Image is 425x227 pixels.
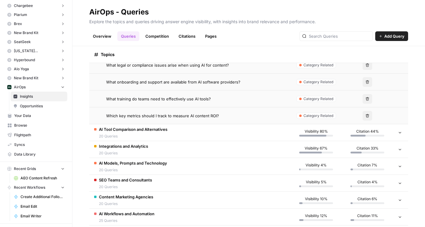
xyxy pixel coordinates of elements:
span: Syncs [14,142,65,147]
a: Competition [142,31,173,41]
span: Integrations and Analytics [99,143,148,149]
img: yjux4x3lwinlft1ym4yif8lrli78 [7,85,11,89]
span: AirOps [14,84,26,90]
span: Category Related [303,62,333,68]
button: Hyperbound [5,55,67,65]
span: Browse [14,123,65,128]
span: Data Library [14,152,65,157]
span: Visibility 12% [305,213,327,219]
span: 20 Queries [99,184,152,190]
span: Visibility 5% [306,179,327,185]
a: Overview [89,31,115,41]
span: Create Additional Follow-Up [21,194,65,200]
span: 20 Queries [99,167,167,173]
span: Flightpath [14,132,65,138]
span: Your Data [14,113,65,118]
button: New Brand Kit [5,74,67,83]
span: Opportunities [20,103,65,109]
span: Recent Workflows [14,185,45,190]
a: Pages [201,31,220,41]
button: Recent Grids [5,164,67,173]
a: Queries [117,31,139,41]
span: New Brand Kit [14,75,38,81]
a: Email Edit [11,202,67,211]
span: Brex [14,21,22,27]
span: Visibility 80% [305,129,328,134]
span: 20 Queries [99,201,153,207]
button: SeatGeek [5,37,67,46]
a: Create Additional Follow-Up [11,192,67,202]
span: New Brand Kit [14,30,38,36]
span: SEO Teams and Consultants [99,177,152,183]
span: Citation 4% [357,179,378,185]
a: Data Library [5,150,67,159]
button: Recent Workflows [5,183,67,192]
button: Add Query [375,31,408,41]
span: Category Related [303,79,333,85]
button: Alo Yoga [5,65,67,74]
button: Plarium [5,10,67,19]
span: Citation 44% [356,129,379,134]
span: Visibility 10% [305,196,328,202]
span: Chargebee [14,3,33,8]
span: What legal or compliance issues arise when using AI for content? [106,62,229,68]
span: Citation 11% [357,213,378,219]
span: 25 Queries [99,218,154,223]
span: Citation 6% [357,196,377,202]
span: AI Tool Comparison and Alternatives [99,126,167,132]
span: Recent Grids [14,166,36,172]
button: Brex [5,19,67,28]
p: Explore the topics and queries driving answer engine visibility, with insights into brand relevan... [89,17,408,25]
span: Add Query [384,33,404,39]
button: Chargebee [5,1,67,10]
div: AirOps - Queries [89,7,149,17]
span: Citation 7% [357,162,377,168]
input: Search Queries [309,33,370,39]
a: AEO Content Refresh [11,173,67,183]
span: Hyperbound [14,57,35,63]
button: AirOps [5,83,67,92]
a: Syncs [5,140,67,150]
span: AI Models, Prompts and Technology [99,160,167,166]
span: Visibility 67% [305,146,328,151]
span: What training do teams need to effectively use AI tools? [106,96,211,102]
span: 20 Queries [99,134,167,139]
span: Insights [20,94,65,99]
span: What onboarding and support are available from AI software providers? [106,79,240,85]
span: Plarium [14,12,27,17]
button: New Brand Kit [5,28,67,37]
span: AEO Content Refresh [21,175,65,181]
span: Email Edit [21,204,65,209]
span: 20 Queries [99,150,148,156]
span: Category Related [303,96,333,102]
button: [US_STATE][GEOGRAPHIC_DATA] [5,46,67,55]
span: SeatGeek [14,39,31,45]
span: Email Writer [21,213,65,219]
span: Topics [101,52,115,58]
span: AI Workflows and Automation [99,211,154,217]
span: Visibility 4% [306,162,327,168]
a: Your Data [5,111,67,121]
span: [US_STATE][GEOGRAPHIC_DATA] [14,48,58,54]
span: Category Related [303,113,333,118]
a: Citations [175,31,199,41]
span: Citation 33% [357,146,379,151]
span: Which key metrics should I track to measure AI content ROI? [106,113,219,119]
a: Browse [5,121,67,130]
a: Opportunities [11,101,67,111]
a: Email Writer [11,211,67,221]
a: Insights [11,92,67,101]
span: Alo Yoga [14,66,29,72]
span: Content Marketing Agencies [99,194,153,200]
a: Flightpath [5,130,67,140]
